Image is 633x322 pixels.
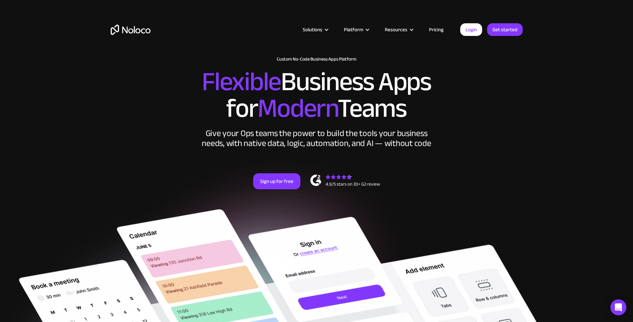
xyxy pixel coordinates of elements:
[200,128,433,148] div: Give your Ops teams the power to build the tools your business needs, with native data, logic, au...
[344,25,363,34] div: Platform
[202,57,281,106] span: Flexible
[294,25,336,34] div: Solutions
[258,83,338,133] span: Modern
[385,25,407,34] div: Resources
[111,25,151,35] a: home
[376,25,421,34] div: Resources
[303,25,322,34] div: Solutions
[421,25,452,34] a: Pricing
[111,69,523,122] h2: Business Apps for Teams
[610,299,626,315] div: Open Intercom Messenger
[336,25,376,34] div: Platform
[460,23,482,36] a: Login
[253,173,300,189] a: Sign up for free
[487,23,523,36] a: Get started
